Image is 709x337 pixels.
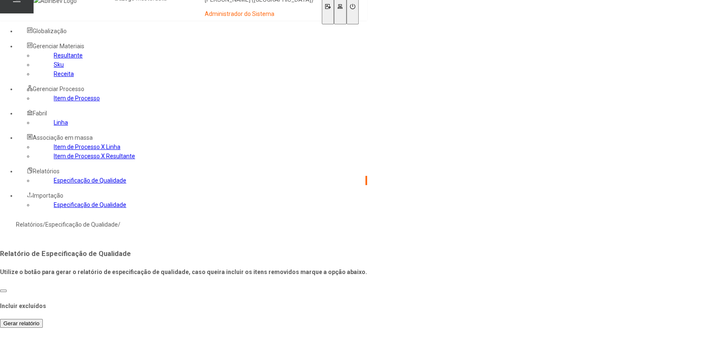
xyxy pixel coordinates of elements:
a: Item de Processo X Resultante [54,153,135,159]
span: Gerar relatório [3,320,39,327]
p: Administrador do Sistema [205,10,313,18]
a: Item de Processo [54,95,100,102]
span: Fabril [33,110,47,117]
a: Resultante [54,52,83,59]
span: Gerenciar Processo [33,86,84,92]
a: Linha [54,119,68,126]
nz-breadcrumb-separator: / [43,221,45,228]
a: Especificação de Qualidade [54,177,126,184]
a: Sku [54,61,64,68]
span: Importação [33,192,63,199]
a: Item de Processo X Linha [54,144,120,150]
span: Associação em massa [33,134,93,141]
span: Globalização [33,28,67,34]
a: Especificação de Qualidade [45,221,118,228]
span: Gerenciar Materiais [33,43,84,50]
nz-breadcrumb-separator: / [118,221,120,228]
a: Especificação de Qualidade [54,201,126,208]
a: Relatórios [16,221,43,228]
a: Receita [54,71,74,77]
span: Relatórios [33,168,60,175]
